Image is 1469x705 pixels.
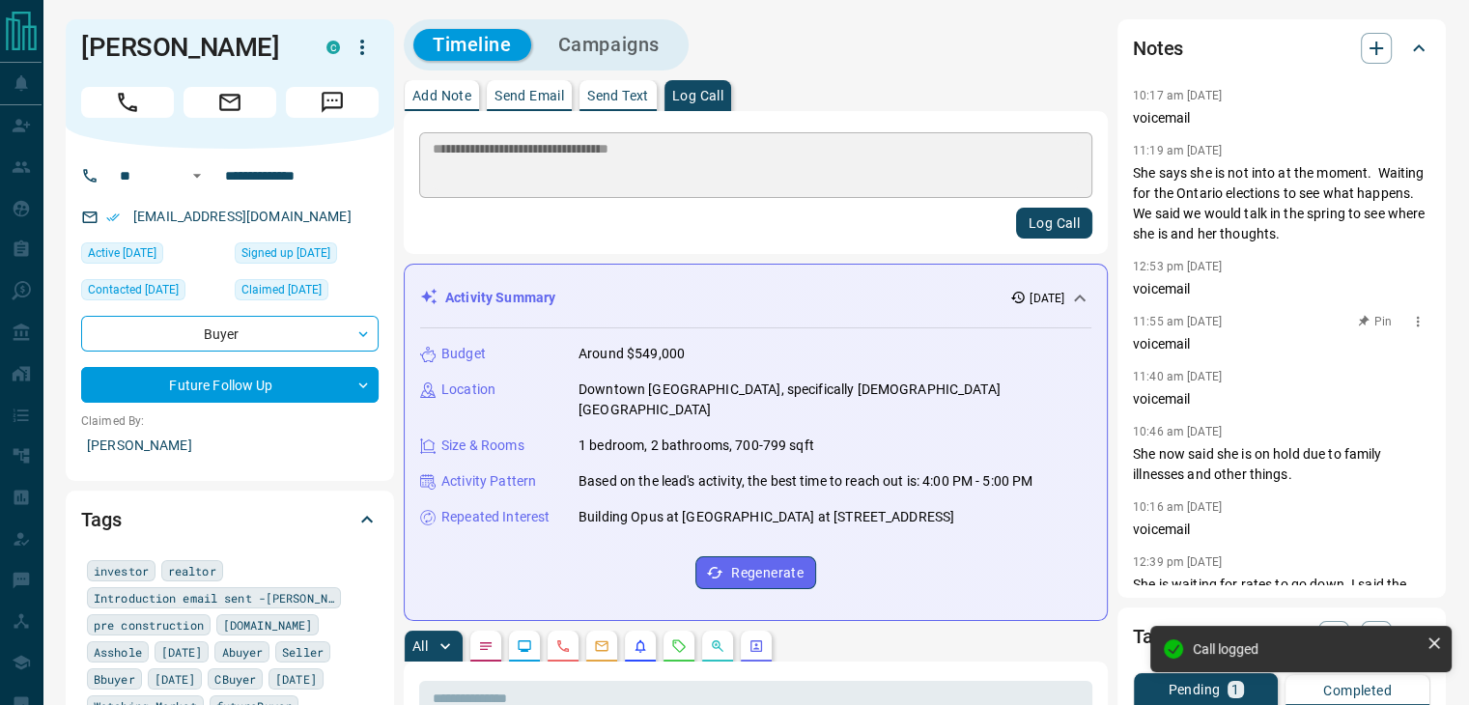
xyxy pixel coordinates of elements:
span: Claimed [DATE] [241,280,322,299]
p: Claimed By: [81,412,379,430]
p: She now said she is on hold due to family illnesses and other things. [1133,444,1430,485]
p: 11:40 am [DATE] [1133,370,1222,383]
p: voicemail [1133,389,1430,409]
p: Size & Rooms [441,436,524,456]
a: [EMAIL_ADDRESS][DOMAIN_NAME] [133,209,352,224]
button: Campaigns [539,29,679,61]
div: Thu Nov 23 2023 [235,279,379,306]
button: Log Call [1016,208,1092,239]
p: Add Note [412,89,471,102]
span: [DOMAIN_NAME] [223,615,312,634]
p: 1 bedroom, 2 bathrooms, 700-799 sqft [579,436,814,456]
p: 12:53 pm [DATE] [1133,260,1222,273]
div: Notes [1133,25,1430,71]
p: Budget [441,344,486,364]
div: Future Follow Up [81,367,379,403]
p: Pending [1168,683,1220,696]
span: [DATE] [275,669,317,689]
p: voicemail [1133,334,1430,354]
svg: Opportunities [710,638,725,654]
svg: Listing Alerts [633,638,648,654]
svg: Email Verified [106,211,120,224]
p: 10:17 am [DATE] [1133,89,1222,102]
p: 12:39 pm [DATE] [1133,555,1222,569]
p: Activity Summary [445,288,555,308]
p: Activity Pattern [441,471,536,492]
h2: Tags [81,504,121,535]
p: voicemail [1133,520,1430,540]
div: Fri Aug 18 2023 [235,242,379,269]
span: Bbuyer [94,669,135,689]
svg: Lead Browsing Activity [517,638,532,654]
p: Log Call [672,89,723,102]
div: Buyer [81,316,379,352]
button: Open [185,164,209,187]
p: Downtown [GEOGRAPHIC_DATA], specifically [DEMOGRAPHIC_DATA][GEOGRAPHIC_DATA] [579,380,1091,420]
span: CBuyer [214,669,256,689]
h1: [PERSON_NAME] [81,32,297,63]
div: Thu Jun 05 2025 [81,279,225,306]
span: Message [286,87,379,118]
p: Building Opus at [GEOGRAPHIC_DATA] at [STREET_ADDRESS] [579,507,954,527]
svg: Calls [555,638,571,654]
p: She says she is not into at the moment. Waiting for the Ontario elections to see what happens. We... [1133,163,1430,244]
p: voicemail [1133,108,1430,128]
span: Call [81,87,174,118]
button: Timeline [413,29,531,61]
p: [DATE] [1030,290,1064,307]
span: Abuyer [221,642,263,662]
span: [DATE] [161,642,203,662]
span: Introduction email sent -[PERSON_NAME] [94,588,334,607]
span: pre construction [94,615,204,634]
span: Asshole [94,642,142,662]
button: Regenerate [695,556,816,589]
svg: Requests [671,638,687,654]
span: realtor [168,561,216,580]
p: Around $549,000 [579,344,685,364]
div: Call logged [1193,641,1419,657]
span: Contacted [DATE] [88,280,179,299]
p: She is waiting for rates to go down. I said the BOC is meeting in a couple of weeks and we can ta... [1133,575,1430,635]
p: 11:19 am [DATE] [1133,144,1222,157]
h2: Tasks [1133,621,1181,652]
p: 11:55 am [DATE] [1133,315,1222,328]
p: 10:46 am [DATE] [1133,425,1222,438]
svg: Agent Actions [749,638,764,654]
p: 1 [1231,683,1239,696]
p: Repeated Interest [441,507,550,527]
p: Location [441,380,495,400]
h2: Notes [1133,33,1183,64]
div: Tue Jul 29 2025 [81,242,225,269]
span: Email [184,87,276,118]
span: Signed up [DATE] [241,243,330,263]
span: [DATE] [155,669,196,689]
p: All [412,639,428,653]
p: Based on the lead's activity, the best time to reach out is: 4:00 PM - 5:00 PM [579,471,1032,492]
span: investor [94,561,149,580]
p: Send Text [587,89,649,102]
p: [PERSON_NAME] [81,430,379,462]
span: Seller [282,642,324,662]
div: Tasks [1133,613,1430,660]
div: Tags [81,496,379,543]
p: voicemail [1133,279,1430,299]
div: condos.ca [326,41,340,54]
p: 10:16 am [DATE] [1133,500,1222,514]
svg: Notes [478,638,494,654]
p: Completed [1323,684,1392,697]
button: Pin [1347,313,1403,330]
svg: Emails [594,638,609,654]
p: Send Email [494,89,564,102]
span: Active [DATE] [88,243,156,263]
div: Activity Summary[DATE] [420,280,1091,316]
